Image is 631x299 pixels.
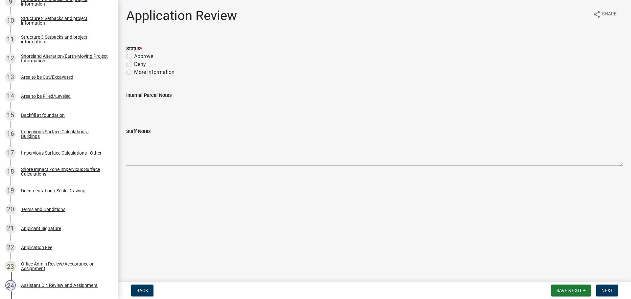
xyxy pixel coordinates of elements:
button: Back [131,285,153,296]
div: 23 [5,261,16,271]
div: 15 [5,110,16,120]
label: Approve [134,53,153,60]
label: More Information [134,68,175,76]
button: Next [596,285,618,296]
div: Office Admin Review/Acceptance or Assignment [21,262,108,271]
div: 13 [5,72,16,82]
div: Impervious Surface Calculations - Buildings [21,129,108,139]
div: Applicant Signature [21,226,61,231]
div: 17 [5,148,16,158]
h1: Application Review [126,8,237,24]
div: Application Fee [21,245,52,250]
div: 14 [5,91,16,101]
div: Shore Impact Zone Impervious Surface Calculations [21,167,108,176]
button: shareShare [588,8,622,21]
label: Internal Parcel Notes [126,93,172,98]
div: Impervious Surface Calculations - Other [21,151,102,155]
div: 22 [5,242,16,253]
div: 10 [5,15,16,26]
div: 21 [5,223,16,234]
div: 18 [5,166,16,177]
div: Assistant Dir. Review and Assignment [21,283,98,288]
span: Back [136,288,148,293]
label: Deny [134,60,146,68]
div: 20 [5,204,16,215]
div: Backfill at foundation [21,113,65,117]
i: share [593,11,601,18]
button: Save & Exit [551,285,591,296]
div: 11 [5,34,16,45]
div: Documentation / Scale Drawing [21,188,85,193]
label: Status [126,47,142,51]
div: Terms and Conditions [21,207,65,212]
span: Save & Exit [556,288,582,293]
div: 16 [5,129,16,139]
div: Area to be Filled/Leveled [21,94,71,98]
div: Shoreland Alteration/Earth-Moving Project Information [21,54,108,63]
div: 19 [5,185,16,196]
div: 24 [5,280,16,290]
div: Area to be Cut/Excavated [21,75,73,79]
div: Structure 3 Setbacks and project information [21,35,108,44]
label: Staff Notes [126,129,151,134]
div: 12 [5,53,16,64]
span: Next [601,288,613,293]
span: Share [602,11,617,18]
div: Structure 2 Setbacks and project information [21,16,108,25]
